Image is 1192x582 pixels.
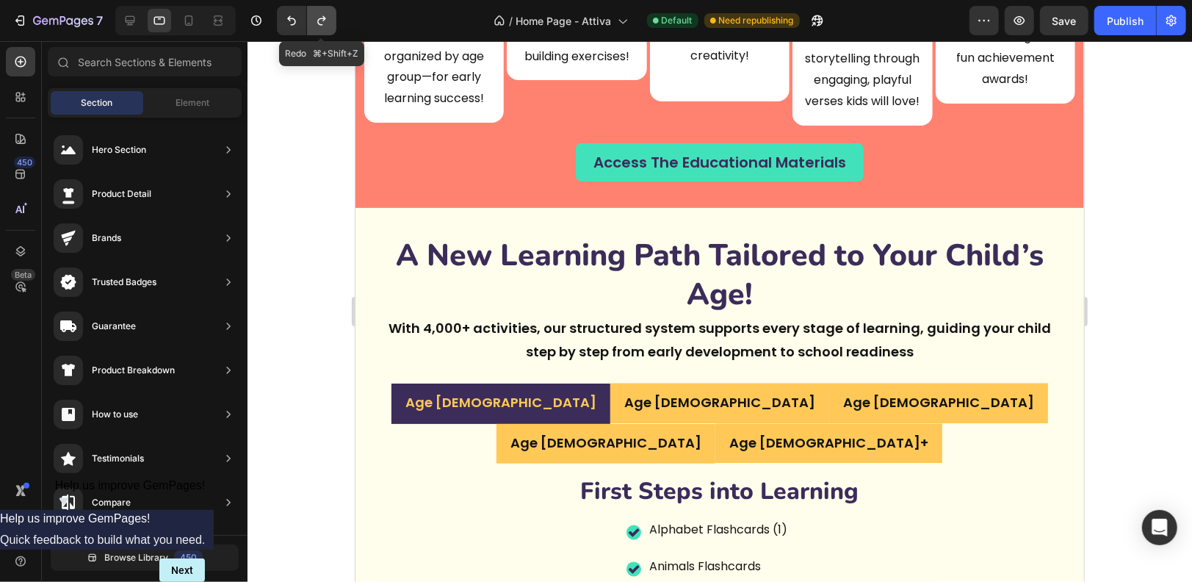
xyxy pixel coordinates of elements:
span: / [510,13,513,29]
div: Beta [11,269,35,281]
span: Help us improve GemPages! [55,479,206,492]
div: Brands [92,231,121,245]
div: 450 [14,157,35,168]
p: Age [DEMOGRAPHIC_DATA] [488,351,679,374]
button: 7 [6,6,109,35]
div: Publish [1107,13,1144,29]
div: Guarantee [92,319,136,334]
div: Trusted Badges [92,275,156,290]
div: Undo/Redo [277,6,336,35]
p: Age [DEMOGRAPHIC_DATA]+ [374,391,573,414]
span: Section [82,96,113,109]
div: Open Intercom Messenger [1142,510,1177,545]
iframe: Design area [355,41,1084,582]
button: Show survey - Help us improve GemPages! [55,479,206,510]
div: Testimonials [92,451,144,466]
span: Home Page - Attiva [516,13,612,29]
span: Need republishing [719,14,794,27]
p: 7 [96,12,103,29]
div: Product Detail [92,187,151,201]
span: Element [176,96,209,109]
h2: First Steps into Learning [39,434,690,468]
span: Save [1052,15,1077,27]
p: Alphabet Flashcards (1) [294,479,455,500]
div: How to use [92,407,138,422]
input: Search Sections & Elements [48,47,242,76]
div: Product Breakdown [92,363,175,378]
p: Age [DEMOGRAPHIC_DATA] [155,391,346,414]
button: Publish [1094,6,1156,35]
span: Default [662,14,693,27]
button: Save [1040,6,1088,35]
div: Hero Section [92,143,146,157]
p: Animals Flashcards [294,516,455,537]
